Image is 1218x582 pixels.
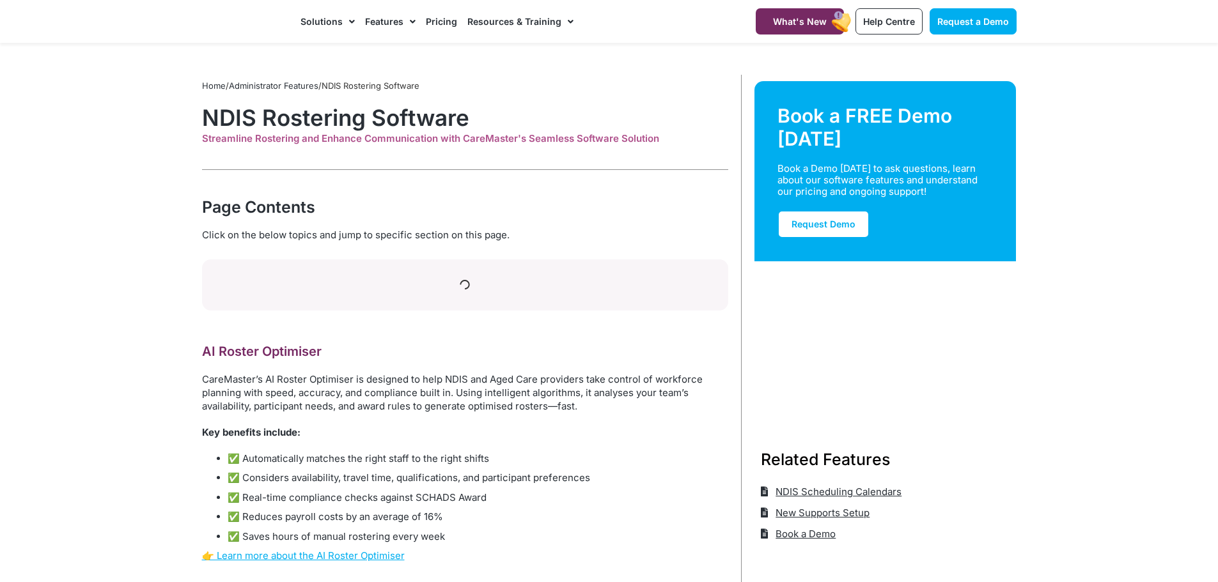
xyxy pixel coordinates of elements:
[202,426,301,438] strong: Key benefits include:
[228,530,728,544] li: ✅ Saves hours of manual rostering every week
[228,510,728,525] li: ✅ Reduces payroll costs by an average of 16%
[202,372,728,413] p: CareMaster’s AI Roster Optimiser is designed to help NDIS and Aged Care providers take control of...
[202,12,288,31] img: CareMaster Logo
[202,104,728,131] h1: NDIS Rostering Software
[229,80,318,91] a: Administrator Features
[202,549,405,562] a: 👉 Learn more about the AI Roster Optimiser
[777,104,994,150] div: Book a FREE Demo [DATE]
[772,481,902,502] span: NDIS Scheduling Calendars
[228,471,728,486] li: ✅ Considers availability, travel time, qualifications, and participant preferences
[756,8,844,34] a: What's New
[754,261,1017,417] img: Support Worker and NDIS Participant out for a coffee.
[777,163,978,197] div: Book a Demo [DATE] to ask questions, learn about our software features and understand our pricing...
[792,218,855,229] span: Request Demo
[863,16,915,27] span: Help Centre
[761,523,836,544] a: Book a Demo
[937,16,1009,27] span: Request a Demo
[772,502,870,523] span: New Supports Setup
[228,452,728,466] li: ✅ Automatically matches the right staff to the right shifts
[202,80,419,91] span: / /
[761,481,902,502] a: NDIS Scheduling Calendars
[202,80,226,91] a: Home
[202,133,728,144] div: Streamline Rostering and Enhance Communication with CareMaster's Seamless Software Solution
[228,491,728,505] li: ✅ Real-time compliance checks against SCHADS Award
[930,8,1017,34] a: Request a Demo
[772,523,836,544] span: Book a Demo
[202,343,728,360] h2: AI Roster Optimiser
[777,210,870,238] a: Request Demo
[773,16,827,27] span: What's New
[761,448,1010,471] h3: Related Features
[202,228,728,242] div: Click on the below topics and jump to specific section on this page.
[855,8,923,34] a: Help Centre
[761,502,870,523] a: New Supports Setup
[202,195,728,218] div: Page Contents
[322,80,419,91] span: NDIS Rostering Software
